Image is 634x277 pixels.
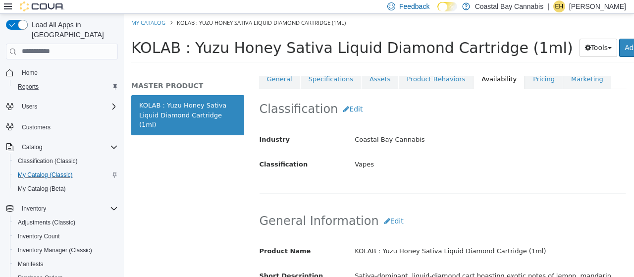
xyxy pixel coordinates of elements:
[22,123,51,131] span: Customers
[14,258,118,270] span: Manifests
[136,86,503,105] h2: Classification
[22,143,42,151] span: Catalog
[18,121,54,133] a: Customers
[14,230,64,242] a: Inventory Count
[547,0,549,12] p: |
[18,141,118,153] span: Catalog
[214,86,244,105] button: Edit
[18,120,118,133] span: Customers
[22,103,37,111] span: Users
[18,141,46,153] button: Catalog
[14,183,118,195] span: My Catalog (Beta)
[456,25,494,43] button: Tools
[14,169,77,181] a: My Catalog (Classic)
[238,55,274,76] a: Assets
[136,122,166,129] span: Industry
[2,140,122,154] button: Catalog
[53,5,222,12] span: KOLAB : Yuzu Honey Sativa Liquid Diamond Cartridge (1ml)
[135,55,176,76] a: General
[10,229,122,243] button: Inventory Count
[223,117,510,135] div: Coastal Bay Cannabis
[22,205,46,213] span: Inventory
[18,260,43,268] span: Manifests
[22,69,38,77] span: Home
[475,0,544,12] p: Coastal Bay Cannabis
[401,55,439,76] a: Pricing
[18,219,75,226] span: Adjustments (Classic)
[18,203,50,215] button: Inventory
[255,198,285,217] button: Edit
[136,258,200,266] span: Short Description
[14,230,118,242] span: Inventory Count
[14,244,96,256] a: Inventory Manager (Classic)
[18,157,78,165] span: Classification (Classic)
[18,232,60,240] span: Inventory Count
[14,217,118,228] span: Adjustments (Classic)
[223,229,510,246] div: KOLAB : Yuzu Honey Sativa Liquid Diamond Cartridge (1ml)
[20,1,64,11] img: Cova
[177,55,237,76] a: Specifications
[18,246,92,254] span: Inventory Manager (Classic)
[14,155,82,167] a: Classification (Classic)
[555,0,564,12] span: EH
[495,25,569,43] a: Add new variation
[7,67,120,76] h5: MASTER PRODUCT
[28,20,118,40] span: Load All Apps in [GEOGRAPHIC_DATA]
[18,101,41,112] button: Users
[14,244,118,256] span: Inventory Manager (Classic)
[18,101,118,112] span: Users
[2,100,122,113] button: Users
[2,119,122,134] button: Customers
[569,0,626,12] p: [PERSON_NAME]
[14,81,43,93] a: Reports
[10,182,122,196] button: My Catalog (Beta)
[399,1,429,11] span: Feedback
[437,2,457,12] input: Dark Mode
[350,55,401,76] a: Availability
[275,55,349,76] a: Product Behaviors
[2,65,122,80] button: Home
[14,183,70,195] a: My Catalog (Beta)
[223,142,510,160] div: Vapes
[10,154,122,168] button: Classification (Classic)
[10,168,122,182] button: My Catalog (Classic)
[14,81,118,93] span: Reports
[10,80,122,94] button: Reports
[14,169,118,181] span: My Catalog (Classic)
[18,66,118,79] span: Home
[439,55,487,76] a: Marketing
[136,233,187,241] span: Product Name
[7,5,42,12] a: My Catalog
[7,25,449,43] span: KOLAB : Yuzu Honey Sativa Liquid Diamond Cartridge (1ml)
[136,147,184,154] span: Classification
[18,67,42,79] a: Home
[18,83,39,91] span: Reports
[10,243,122,257] button: Inventory Manager (Classic)
[10,216,122,229] button: Adjustments (Classic)
[14,217,79,228] a: Adjustments (Classic)
[10,257,122,271] button: Manifests
[18,171,73,179] span: My Catalog (Classic)
[14,155,118,167] span: Classification (Classic)
[18,203,118,215] span: Inventory
[553,0,565,12] div: Emily Hendriks
[136,198,503,217] h2: General Information
[14,258,47,270] a: Manifests
[18,185,66,193] span: My Catalog (Beta)
[2,202,122,216] button: Inventory
[7,81,120,121] a: KOLAB : Yuzu Honey Sativa Liquid Diamond Cartridge (1ml)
